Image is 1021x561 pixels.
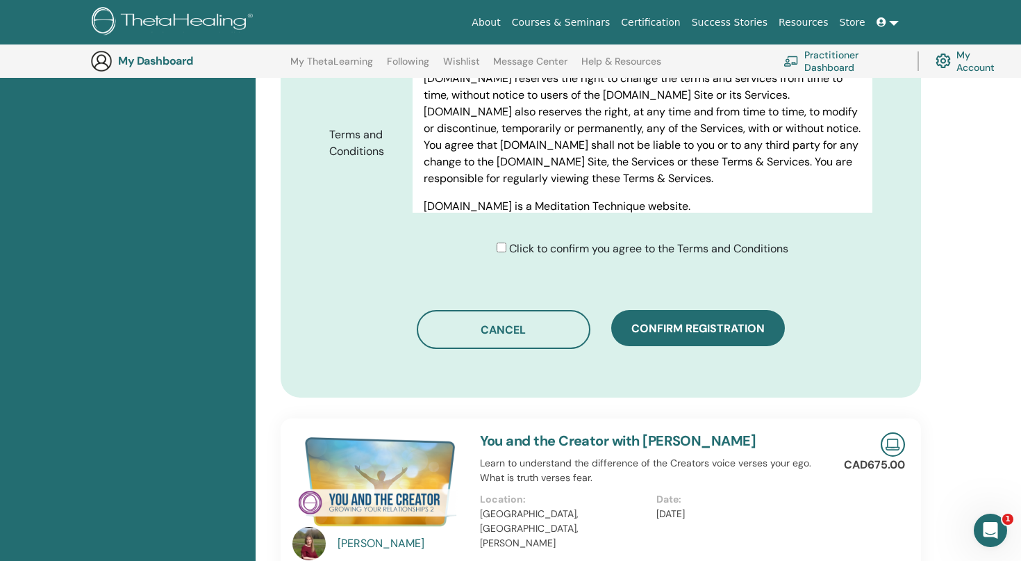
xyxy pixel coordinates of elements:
p: Learn to understand the difference of the Creators voice verses your ego. What is truth verses fear. [480,456,833,485]
p: [DATE] [656,507,824,521]
a: Resources [773,10,834,35]
button: Cancel [417,310,590,349]
a: Message Center [493,56,567,78]
a: Wishlist [443,56,480,78]
img: Live Online Seminar [881,432,905,457]
a: About [466,10,506,35]
label: Terms and Conditions [319,122,413,165]
span: Cancel [481,323,526,337]
a: My ThetaLearning [290,56,373,78]
a: Success Stories [686,10,773,35]
p: Date: [656,492,824,507]
img: chalkboard-teacher.svg [783,56,799,67]
p: Location: [480,492,648,507]
img: generic-user-icon.jpg [90,50,113,72]
a: You and the Creator with [PERSON_NAME] [480,432,756,450]
a: Practitioner Dashboard [783,46,901,76]
img: cog.svg [936,50,951,72]
a: Courses & Seminars [506,10,616,35]
p: CAD675.00 [844,457,905,473]
a: Store [834,10,871,35]
a: Following [387,56,429,78]
button: Confirm registration [611,310,785,346]
h3: My Dashboard [118,54,257,67]
iframe: Intercom live chat [974,514,1007,547]
a: Certification [615,10,686,35]
img: You and the Creator [292,432,463,531]
img: logo.png [92,7,258,38]
a: My Account [936,46,1006,76]
p: [GEOGRAPHIC_DATA], [GEOGRAPHIC_DATA], [PERSON_NAME] [480,507,648,551]
p: [DOMAIN_NAME] reserves the right to change the terms and services from time to time, without noti... [424,70,861,187]
span: 1 [1002,514,1013,525]
span: Click to confirm you agree to the Terms and Conditions [509,241,788,256]
img: default.jpg [292,527,326,560]
a: Help & Resources [581,56,661,78]
a: [PERSON_NAME] [338,535,466,552]
p: [DOMAIN_NAME] is a Meditation Technique website. [424,198,861,215]
span: Confirm registration [631,321,765,336]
